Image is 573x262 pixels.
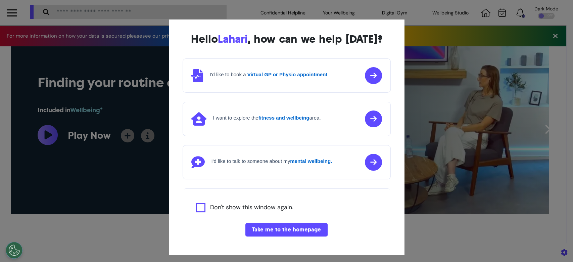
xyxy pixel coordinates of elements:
[6,242,22,259] button: Open Preferences
[213,115,321,121] h4: I want to explore the area.
[196,203,205,212] input: Agree to privacy policy
[210,72,328,78] h4: I'd like to book a
[245,223,328,236] button: Take me to the homepage
[183,33,391,45] div: Hello , how can we help [DATE]?
[258,115,309,121] strong: fitness and wellbeing
[247,72,328,77] strong: Virtual GP or Physio appointment
[290,158,332,164] strong: mental wellbeing.
[211,158,332,164] h4: I'd like to talk to someone about my
[218,33,248,45] span: Lahari
[210,203,293,212] label: Don't show this window again.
